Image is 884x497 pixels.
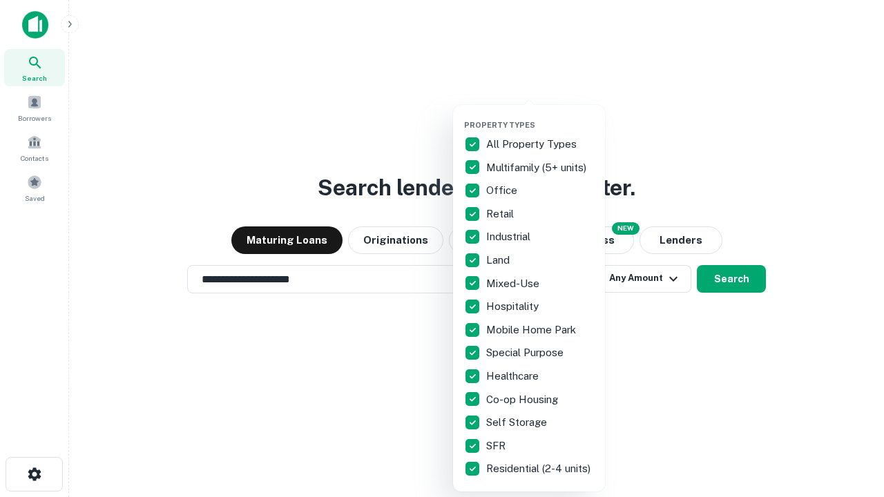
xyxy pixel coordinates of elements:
p: Mixed-Use [486,275,542,292]
p: Self Storage [486,414,550,431]
p: All Property Types [486,136,579,153]
iframe: Chat Widget [815,387,884,453]
p: Mobile Home Park [486,322,579,338]
p: Office [486,182,520,199]
p: Healthcare [486,368,541,384]
p: Special Purpose [486,344,566,361]
p: Land [486,252,512,269]
p: Residential (2-4 units) [486,460,593,477]
span: Property Types [464,121,535,129]
p: Multifamily (5+ units) [486,159,589,176]
p: Hospitality [486,298,541,315]
p: Industrial [486,228,533,245]
p: SFR [486,438,508,454]
p: Retail [486,206,517,222]
p: Co-op Housing [486,391,561,408]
